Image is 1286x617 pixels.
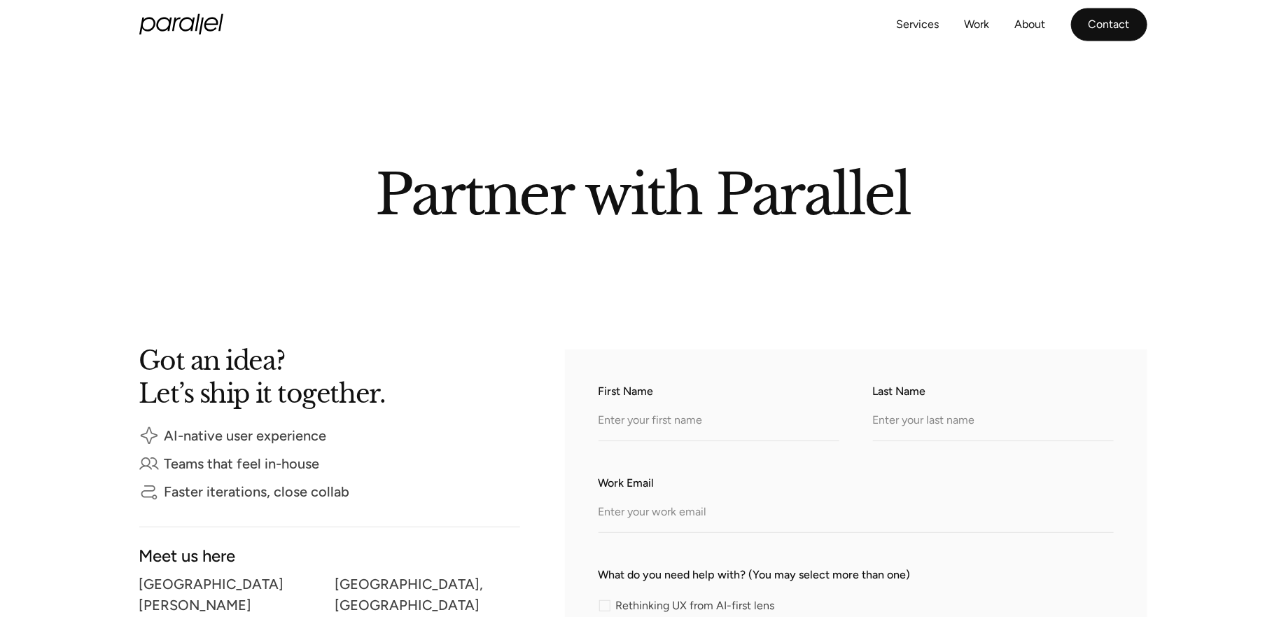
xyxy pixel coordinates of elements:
[165,431,327,441] div: AI-native user experience
[1071,8,1147,41] a: Contact
[616,602,775,610] span: Rethinking UX from AI-first lens
[244,167,1042,215] h2: Partner with Parallel
[965,15,990,35] a: Work
[599,403,839,441] input: Enter your first name
[1015,15,1046,35] a: About
[335,579,520,610] div: [GEOGRAPHIC_DATA], [GEOGRAPHIC_DATA]
[599,567,1114,583] label: What do you need help with? (You may select more than one)
[599,494,1114,533] input: Enter your work email
[139,550,520,562] div: Meet us here
[873,383,1114,400] label: Last Name
[165,487,350,497] div: Faster iterations, close collab
[873,403,1114,441] input: Enter your last name
[599,383,839,400] label: First Name
[139,579,324,610] div: [GEOGRAPHIC_DATA][PERSON_NAME]
[165,459,320,469] div: Teams that feel in-house
[139,14,223,35] a: home
[139,349,503,403] h2: Got an idea? Let’s ship it together.
[897,15,939,35] a: Services
[599,475,1114,492] label: Work Email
